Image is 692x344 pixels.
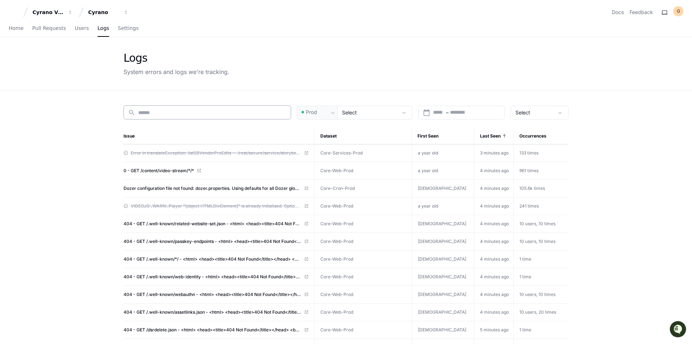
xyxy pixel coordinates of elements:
div: We're available if you need us! [25,61,91,67]
span: 404 - GET /.well-known/web-identity - <html> <head><title>404 Not Found</title></head> <body> <ce... [124,274,301,280]
a: Users [75,20,89,37]
td: Core-Web-Prod [314,286,412,304]
td: 4 minutes ago [474,268,514,286]
td: Core-Cron-Prod [314,180,412,197]
span: 241 times [519,203,539,209]
td: [DEMOGRAPHIC_DATA] [412,304,474,321]
td: [DEMOGRAPHIC_DATA] [412,321,474,339]
td: [DEMOGRAPHIC_DATA] [412,286,474,303]
img: 1756235613930-3d25f9e4-fa56-45dd-b3ad-e072dfbd1548 [7,54,20,67]
span: 404 - GET /.well-known/related-website-set.json - <html> <head><title>404 Not Found</title></head... [124,221,301,227]
td: Core-Web-Prod [314,215,412,233]
span: 1 time [519,256,531,262]
td: 4 minutes ago [474,251,514,268]
span: 404 - GET /.well-known/assetlinks.json - <html> <head><title>404 Not Found</title></head> <body> ... [124,309,301,315]
td: Core-Web-Prod [314,251,412,268]
span: First Seen [418,133,438,139]
button: Feedback [630,9,653,16]
div: Logs [124,52,229,65]
span: 1 time [519,274,531,279]
a: 404 - GET /.well-known/web-identity - <html> <head><title>404 Not Found</title></head> <body> <ce... [124,274,308,280]
span: 0 - GET /content/video-stream/*/* [124,168,194,174]
td: 4 minutes ago [474,162,514,180]
span: 404 - GET /dsrdelete.json - <html> <head><title>404 Not Found</title></head> <body> <center><h1>4... [124,327,301,333]
a: 404 - GET /.well-known/*/ - <html> <head><title>404 Not Found</title></head> <body> <center><h1>4... [124,256,308,262]
td: Core-Web-Prod [314,268,412,286]
span: Error in translateException: listSBVendorProEdits -- /rest/secure/service/storyboard/listSBVendor... [131,150,301,156]
a: 0 - GET /content/video-stream/*/* [124,168,308,174]
img: PlayerZero [7,7,22,22]
a: Dozer configuration file not found: dozer.properties. Using defaults for all Dozer global propert... [124,186,308,191]
span: Select [342,109,357,116]
td: 4 minutes ago [474,197,514,215]
span: Users [75,26,89,30]
span: Last Seen [480,133,501,139]
span: Prod [306,109,317,116]
td: Core-Web-Prod [314,304,412,321]
mat-icon: search [128,109,135,116]
td: [DEMOGRAPHIC_DATA] [412,215,474,232]
td: [DEMOGRAPHIC_DATA] [412,180,474,197]
span: Pylon [72,76,87,81]
a: 404 - GET /.well-known/webauthn - <html> <head><title>404 Not Found</title></head> <body> <center... [124,292,308,297]
span: Dozer configuration file not found: dozer.properties. Using defaults for all Dozer global propert... [124,186,301,191]
mat-icon: calendar_today [423,109,430,116]
button: Cyrano [85,6,131,19]
td: [DEMOGRAPHIC_DATA] [412,251,474,268]
div: System errors and logs we're tracking. [124,68,229,76]
span: 404 - GET /.well-known/passkey-endpoints - <html> <head><title>404 Not Found</title></head> <body... [124,239,301,244]
span: VIDEOJS:,WARN:,Player "[object HTMLDivElement]" is already initialised. Options will not be appli... [131,203,301,209]
td: a year old [412,162,474,179]
a: Home [9,20,23,37]
span: 105.6k times [519,186,545,191]
a: Logs [98,20,109,37]
td: a year old [412,197,474,215]
th: Issue [124,128,314,144]
iframe: Open customer support [669,320,688,340]
span: 10 users, 10 times [519,239,555,244]
a: Pull Requests [32,20,66,37]
td: 4 minutes ago [474,304,514,321]
a: 404 - GET /.well-known/related-website-set.json - <html> <head><title>404 Not Found</title></head... [124,221,308,227]
a: Settings [118,20,138,37]
a: 404 - GET /.well-known/assetlinks.json - <html> <head><title>404 Not Found</title></head> <body> ... [124,309,308,315]
div: Start new chat [25,54,118,61]
td: [DEMOGRAPHIC_DATA] [412,268,474,286]
a: VIDEOJS:,WARN:,Player "[object HTMLDivElement]" is already initialised. Options will not be appli... [124,203,308,209]
td: 4 minutes ago [474,180,514,197]
span: Home [9,26,23,30]
td: [DEMOGRAPHIC_DATA] [412,233,474,250]
td: Core-Web-Prod [314,233,412,251]
button: Open calendar [423,109,430,116]
a: Powered byPylon [51,75,87,81]
td: 4 minutes ago [474,286,514,304]
span: Pull Requests [32,26,66,30]
span: 404 - GET /.well-known/*/ - <html> <head><title>404 Not Found</title></head> <body> <center><h1>4... [124,256,301,262]
button: Start new chat [123,56,131,65]
td: a year old [412,144,474,162]
span: 1 time [519,327,531,332]
span: 10 users, 20 times [519,309,556,315]
td: Core-Web-Prod [314,162,412,180]
div: Welcome [7,29,131,40]
span: 10 users, 10 times [519,221,555,226]
td: 5 minutes ago [474,321,514,339]
a: 404 - GET /.well-known/passkey-endpoints - <html> <head><title>404 Not Found</title></head> <body... [124,239,308,244]
div: Cyrano Video [33,9,64,16]
td: 4 minutes ago [474,233,514,251]
a: Error in translateException: listSBVendorProEdits -- /rest/secure/service/storyboard/listSBVendor... [124,150,308,156]
span: 961 times [519,168,539,173]
span: Select [515,109,530,116]
span: – [446,109,449,116]
button: Cyrano Video [30,6,76,19]
h1: G [677,8,680,14]
span: 133 times [519,150,539,156]
a: Docs [612,9,624,16]
a: 404 - GET /dsrdelete.json - <html> <head><title>404 Not Found</title></head> <body> <center><h1>4... [124,327,308,333]
td: Core-Web-Prod [314,321,412,339]
th: Occurrences [514,128,568,144]
span: 10 users, 10 times [519,292,555,297]
td: 3 minutes ago [474,144,514,162]
span: 404 - GET /.well-known/webauthn - <html> <head><title>404 Not Found</title></head> <body> <center... [124,292,301,297]
div: Cyrano [88,9,119,16]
